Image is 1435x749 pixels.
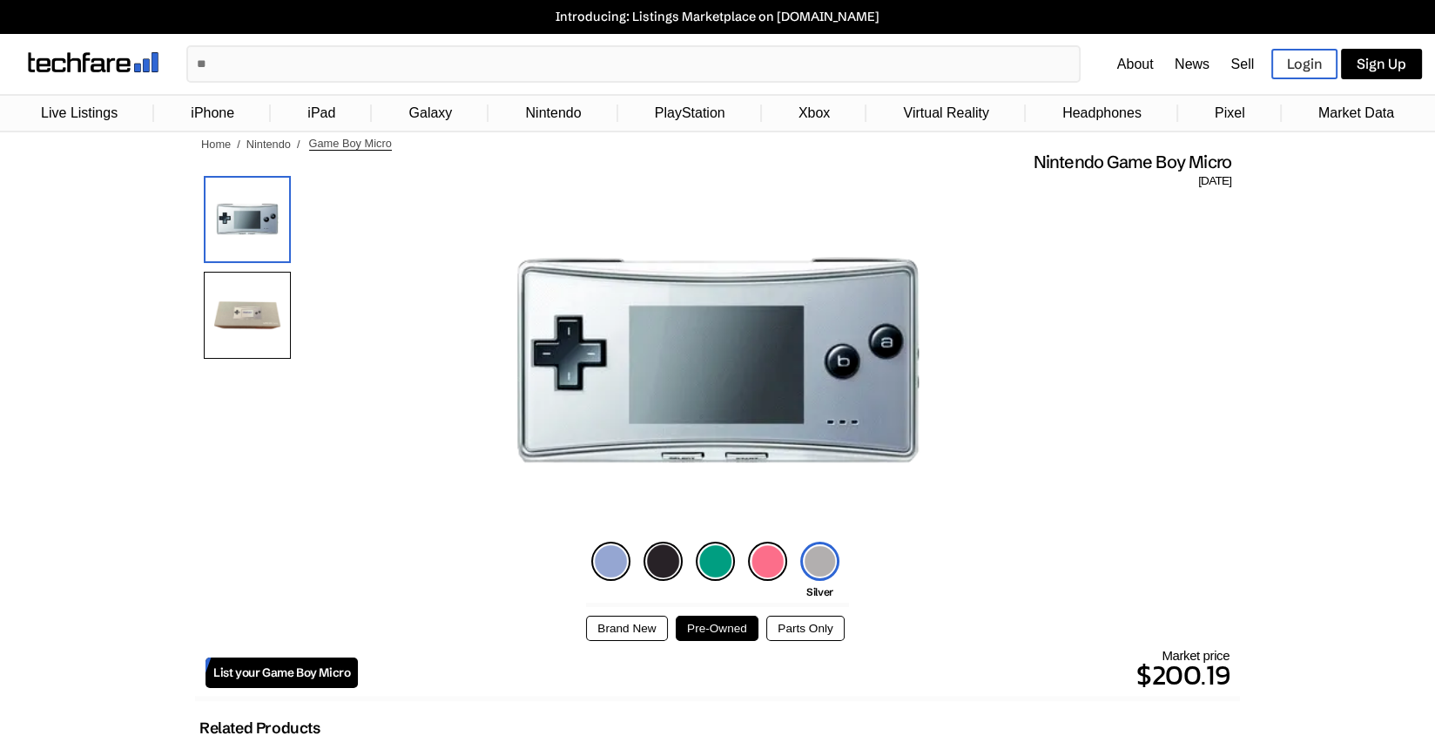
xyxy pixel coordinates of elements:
[1198,173,1231,189] span: [DATE]
[676,616,758,641] button: Pre-Owned
[790,97,839,130] a: Xbox
[1054,97,1150,130] a: Headphones
[516,97,589,130] a: Nintendo
[358,648,1230,696] div: Market price
[748,542,787,581] img: pink-icon
[201,138,231,151] a: Home
[1206,97,1254,130] a: Pixel
[401,97,461,130] a: Galaxy
[9,9,1426,24] a: Introducing: Listings Marketplace on [DOMAIN_NAME]
[309,137,392,151] span: Game Boy Micro
[358,654,1230,696] p: $200.19
[1033,151,1231,173] span: Nintendo Game Boy Micro
[205,658,358,688] a: List your Game Boy Micro
[28,52,158,72] img: techfare logo
[299,97,344,130] a: iPad
[246,138,291,151] a: Nintendo
[199,719,320,738] h2: Related Products
[204,176,291,263] img: Nintendo Game Boy Micro
[1117,57,1154,71] a: About
[806,585,833,598] span: Silver
[591,542,630,581] img: blue-icon
[1310,97,1403,130] a: Market Data
[213,665,350,680] span: List your Game Boy Micro
[800,542,839,581] img: silver-icon
[894,97,997,130] a: Virtual Reality
[766,616,844,641] button: Parts Only
[1230,57,1254,71] a: Sell
[646,97,734,130] a: PlayStation
[643,542,683,581] img: black-icon
[1175,57,1209,71] a: News
[297,138,300,151] span: /
[182,97,243,130] a: iPhone
[696,542,735,581] img: green-icon
[1341,49,1422,79] a: Sign Up
[204,272,291,359] img: Box
[237,138,240,151] span: /
[500,189,935,537] img: Nintendo Game Boy Micro
[1271,49,1337,79] a: Login
[586,616,667,641] button: Brand New
[32,97,126,130] a: Live Listings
